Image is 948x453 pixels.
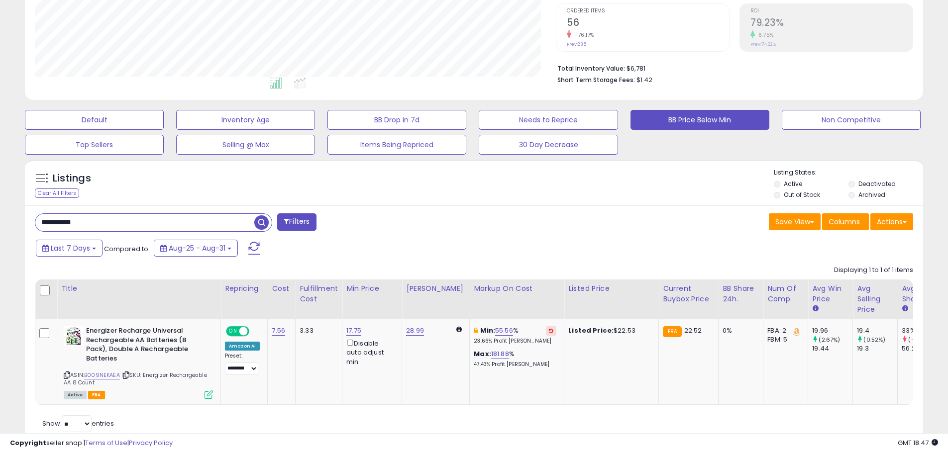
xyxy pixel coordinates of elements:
button: Selling @ Max [176,135,315,155]
button: Actions [870,213,913,230]
div: FBM: 5 [767,335,800,344]
div: FBA: 2 [767,326,800,335]
span: Last 7 Days [51,243,90,253]
div: Min Price [346,283,398,294]
h2: 56 [567,17,729,30]
small: Avg Win Price. [812,304,818,313]
div: Amazon AI [225,342,260,351]
div: Num of Comp. [767,283,804,304]
span: OFF [248,327,264,336]
div: Repricing [225,283,263,294]
div: 19.3 [857,344,897,353]
div: 19.44 [812,344,852,353]
div: % [474,326,556,345]
div: Clear All Filters [35,188,79,198]
div: Disable auto adjust min [346,338,394,366]
b: Min: [480,326,495,335]
small: -76.17% [571,31,594,39]
b: Listed Price: [568,326,614,335]
small: Prev: 74.22% [750,41,776,47]
button: Default [25,110,164,130]
a: 181.88 [491,349,509,359]
a: B009NEKAEA [84,371,120,379]
span: ROI [750,8,913,14]
div: 33% [902,326,942,335]
small: (0.52%) [863,336,885,344]
div: Cost [272,283,291,294]
small: Prev: 235 [567,41,586,47]
th: The percentage added to the cost of goods (COGS) that forms the calculator for Min & Max prices. [470,279,564,319]
button: Filters [277,213,316,231]
small: Avg BB Share. [902,304,908,313]
div: 0% [723,326,755,335]
strong: Copyright [10,438,46,448]
h5: Listings [53,172,91,185]
span: 2025-09-8 18:47 GMT [898,438,938,448]
p: 47.43% Profit [PERSON_NAME] [474,361,556,368]
div: seller snap | | [10,439,173,448]
button: Non Competitive [782,110,921,130]
label: Deactivated [858,180,896,188]
div: [PERSON_NAME] [406,283,465,294]
label: Archived [858,190,885,199]
span: ON [227,327,239,336]
div: BB Share 24h. [723,283,759,304]
a: 7.56 [272,326,285,336]
span: Compared to: [104,244,150,254]
div: Current Buybox Price [663,283,714,304]
label: Active [784,180,802,188]
span: Columns [829,217,860,227]
span: $1.42 [636,75,652,85]
div: 19.96 [812,326,852,335]
small: FBA [663,326,681,337]
li: $6,781 [557,62,906,74]
a: Privacy Policy [129,438,173,448]
div: 19.4 [857,326,897,335]
button: Inventory Age [176,110,315,130]
button: Items Being Repriced [327,135,466,155]
small: 6.75% [755,31,774,39]
span: Ordered Items [567,8,729,14]
button: 30 Day Decrease [479,135,618,155]
div: Markup on Cost [474,283,560,294]
label: Out of Stock [784,190,820,199]
span: Aug-25 - Aug-31 [169,243,225,253]
span: | SKU: Energizer Rechargeable AA 8 Count [64,371,207,386]
a: 17.75 [346,326,361,336]
button: Needs to Reprice [479,110,618,130]
p: Listing States: [774,168,923,178]
button: Save View [769,213,821,230]
div: Avg BB Share [902,283,938,304]
p: 23.66% Profit [PERSON_NAME] [474,338,556,345]
b: Energizer Recharge Universal Rechargeable AA Batteries (8 Pack), Double A Rechargeable Batteries [86,326,207,365]
div: Avg Win Price [812,283,848,304]
button: BB Drop in 7d [327,110,466,130]
span: FBA [88,391,105,399]
div: Fulfillment Cost [300,283,338,304]
b: Short Term Storage Fees: [557,76,635,84]
span: Show: entries [42,419,114,428]
div: 3.33 [300,326,334,335]
div: $22.53 [568,326,651,335]
h2: 79.23% [750,17,913,30]
button: Columns [822,213,869,230]
div: Displaying 1 to 1 of 1 items [834,266,913,275]
a: 55.56 [495,326,513,336]
div: 56.29% [902,344,942,353]
button: Aug-25 - Aug-31 [154,240,238,257]
div: Avg Selling Price [857,283,893,315]
a: Terms of Use [85,438,127,448]
button: Last 7 Days [36,240,103,257]
div: Listed Price [568,283,654,294]
div: Preset: [225,353,260,375]
img: 511P8dynhKL._SL40_.jpg [64,326,84,346]
span: 22.52 [684,326,702,335]
b: Max: [474,349,491,359]
div: ASIN: [64,326,213,398]
small: (2.67%) [819,336,840,344]
a: 28.99 [406,326,424,336]
small: (-41.38%) [908,336,935,344]
button: BB Price Below Min [631,110,769,130]
div: Title [61,283,216,294]
span: All listings currently available for purchase on Amazon [64,391,87,399]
